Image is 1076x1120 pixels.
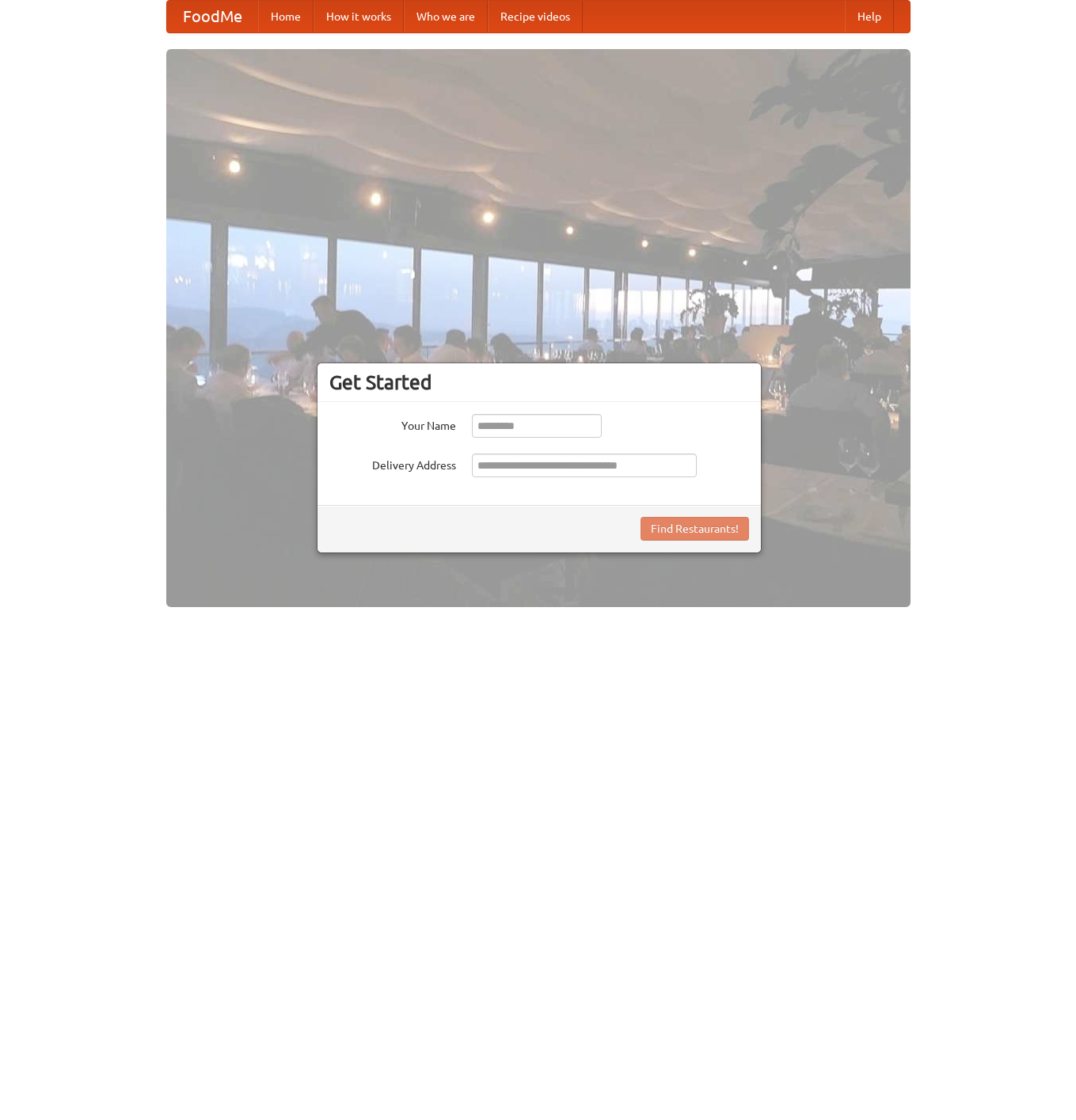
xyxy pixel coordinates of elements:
[404,1,488,32] a: Who we are
[488,1,583,32] a: Recipe videos
[329,370,749,394] h3: Get Started
[314,1,404,32] a: How it works
[329,414,456,434] label: Your Name
[845,1,894,32] a: Help
[258,1,314,32] a: Home
[329,454,456,473] label: Delivery Address
[641,517,749,541] button: Find Restaurants!
[167,1,258,32] a: FoodMe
